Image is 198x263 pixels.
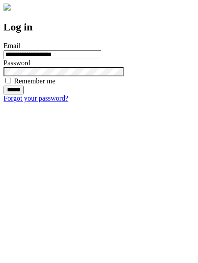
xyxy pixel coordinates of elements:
a: Forgot your password? [4,94,68,102]
h2: Log in [4,21,194,33]
label: Password [4,59,30,67]
img: logo-4e3dc11c47720685a147b03b5a06dd966a58ff35d612b21f08c02c0306f2b779.png [4,4,11,11]
label: Email [4,42,20,49]
label: Remember me [14,77,55,85]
